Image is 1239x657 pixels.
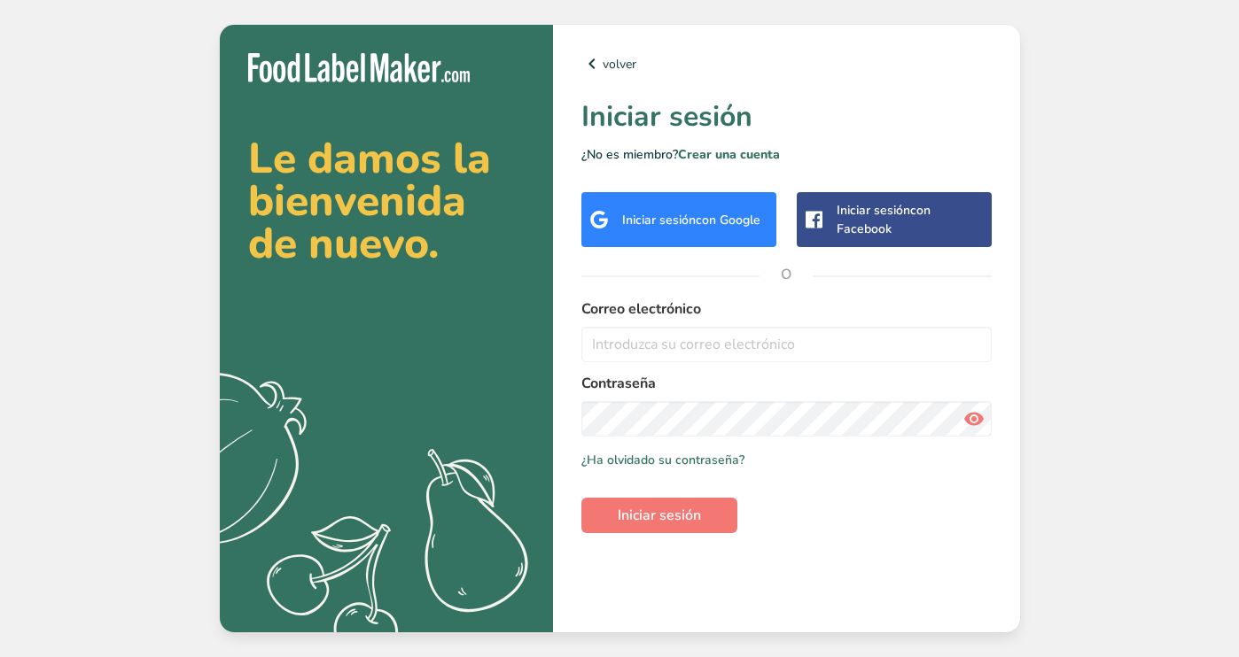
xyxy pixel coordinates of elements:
[581,53,992,74] a: volver
[837,201,983,238] div: Iniciar sesión
[581,327,992,362] input: Introduzca su correo electrónico
[581,451,744,469] a: ¿Ha olvidado su contraseña?
[581,498,737,533] button: Iniciar sesión
[760,248,813,301] span: O
[248,53,470,82] img: Food Label Maker
[248,137,525,265] h2: Le damos la bienvenida de nuevo.
[581,298,992,320] label: Correo electrónico
[581,145,992,164] p: ¿No es miembro?
[696,212,760,228] span: con Google
[678,146,780,163] a: Crear una cuenta
[581,373,992,394] label: Contraseña
[581,96,992,138] h1: Iniciar sesión
[622,211,760,229] div: Iniciar sesión
[618,505,701,526] span: Iniciar sesión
